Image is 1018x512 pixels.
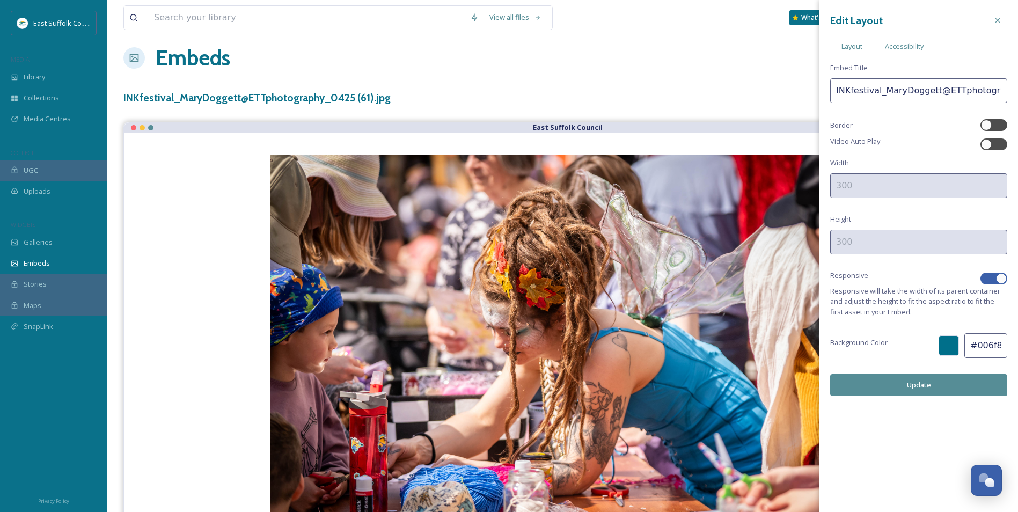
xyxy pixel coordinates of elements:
span: WIDGETS [11,221,35,229]
span: UGC [24,165,38,175]
h3: INKfestival_MaryDoggett@ETTphotography_0425 (61).jpg [123,90,391,106]
span: Video Auto Play [830,136,880,147]
span: Embed Title [830,63,868,73]
input: My Embed [830,78,1007,103]
a: Embeds [156,42,230,74]
span: Uploads [24,186,50,196]
strong: East Suffolk Council [533,122,603,132]
span: Privacy Policy [38,498,69,504]
span: Media Centres [24,114,71,124]
button: Open Chat [971,465,1002,496]
span: Stories [24,279,47,289]
span: Border [830,120,853,130]
span: Layout [841,41,862,52]
span: Embeds [24,258,50,268]
a: Privacy Policy [38,494,69,507]
span: SnapLink [24,321,53,332]
span: East Suffolk Council [33,18,97,28]
span: Maps [24,301,41,311]
span: Accessibility [885,41,924,52]
span: Width [830,158,849,168]
span: MEDIA [11,55,30,63]
span: Responsive [830,270,868,281]
span: Collections [24,93,59,103]
span: Galleries [24,237,53,247]
span: Library [24,72,45,82]
input: 300 [830,230,1007,254]
img: ESC%20Logo.png [17,18,28,28]
input: Search your library [149,6,465,30]
h3: Edit Layout [830,13,883,28]
a: View all files [484,7,547,28]
span: Responsive will take the width of its parent container and adjust the height to fit the aspect ra... [830,286,1007,317]
span: COLLECT [11,149,34,157]
input: 300 [830,173,1007,198]
button: Update [830,374,1007,396]
a: What's New [789,10,843,25]
span: Height [830,214,851,224]
span: Background Color [830,338,888,348]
